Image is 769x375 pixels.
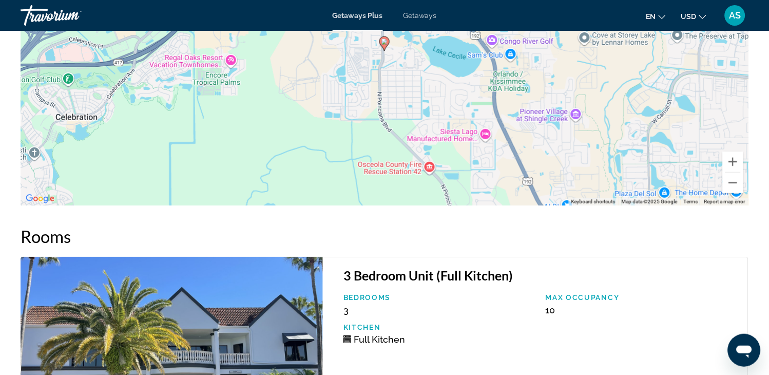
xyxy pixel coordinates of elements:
[21,226,748,247] h2: Rooms
[729,10,741,21] span: AS
[23,192,57,205] img: Google
[21,2,123,29] a: Travorium
[403,11,437,20] a: Getaways
[723,173,743,193] button: Zoom out
[722,5,748,26] button: User Menu
[546,305,555,315] span: 10
[333,11,383,20] a: Getaways Plus
[571,198,616,205] button: Keyboard shortcuts
[681,12,697,21] span: USD
[343,305,349,315] span: 3
[343,323,535,331] p: Kitchen
[646,9,666,24] button: Change language
[622,199,678,204] span: Map data ©2025 Google
[354,334,405,345] span: Full Kitchen
[646,12,656,21] span: en
[343,293,535,302] p: Bedrooms
[546,293,738,302] p: Max Occupancy
[343,268,738,283] h3: 3 Bedroom Unit (Full Kitchen)
[704,199,745,204] a: Report a map error
[728,334,761,367] iframe: Button to launch messaging window
[723,152,743,172] button: Zoom in
[681,9,706,24] button: Change currency
[23,192,57,205] a: Open this area in Google Maps (opens a new window)
[684,199,698,204] a: Terms (opens in new tab)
